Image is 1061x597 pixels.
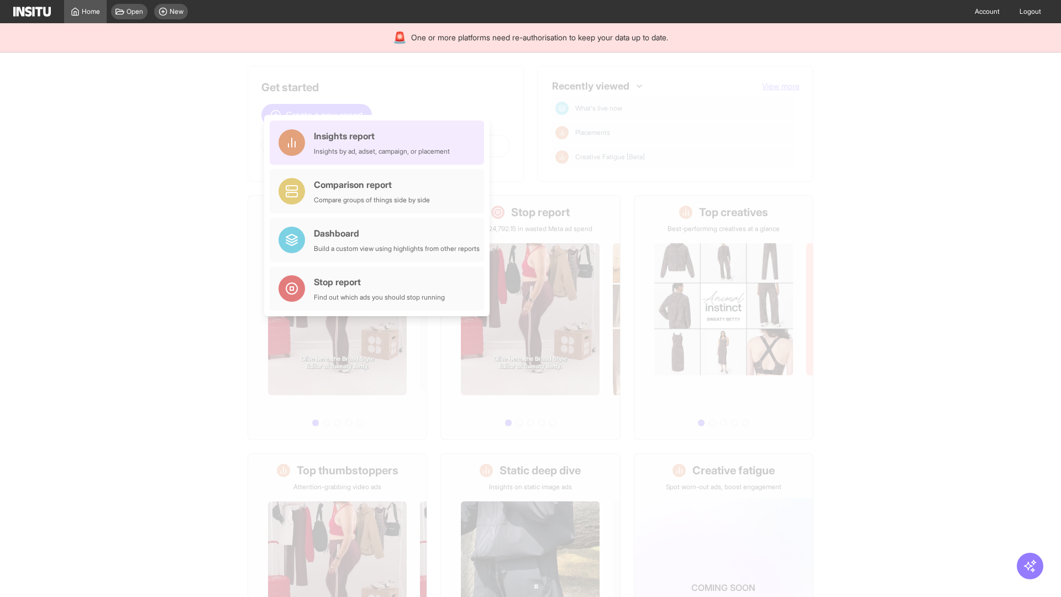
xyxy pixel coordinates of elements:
[314,129,450,143] div: Insights report
[314,293,445,302] div: Find out which ads you should stop running
[314,244,480,253] div: Build a custom view using highlights from other reports
[13,7,51,17] img: Logo
[393,30,407,45] div: 🚨
[411,32,668,43] span: One or more platforms need re-authorisation to keep your data up to date.
[314,178,430,191] div: Comparison report
[170,7,183,16] span: New
[314,227,480,240] div: Dashboard
[127,7,143,16] span: Open
[314,196,430,205] div: Compare groups of things side by side
[314,147,450,156] div: Insights by ad, adset, campaign, or placement
[82,7,100,16] span: Home
[314,275,445,289] div: Stop report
